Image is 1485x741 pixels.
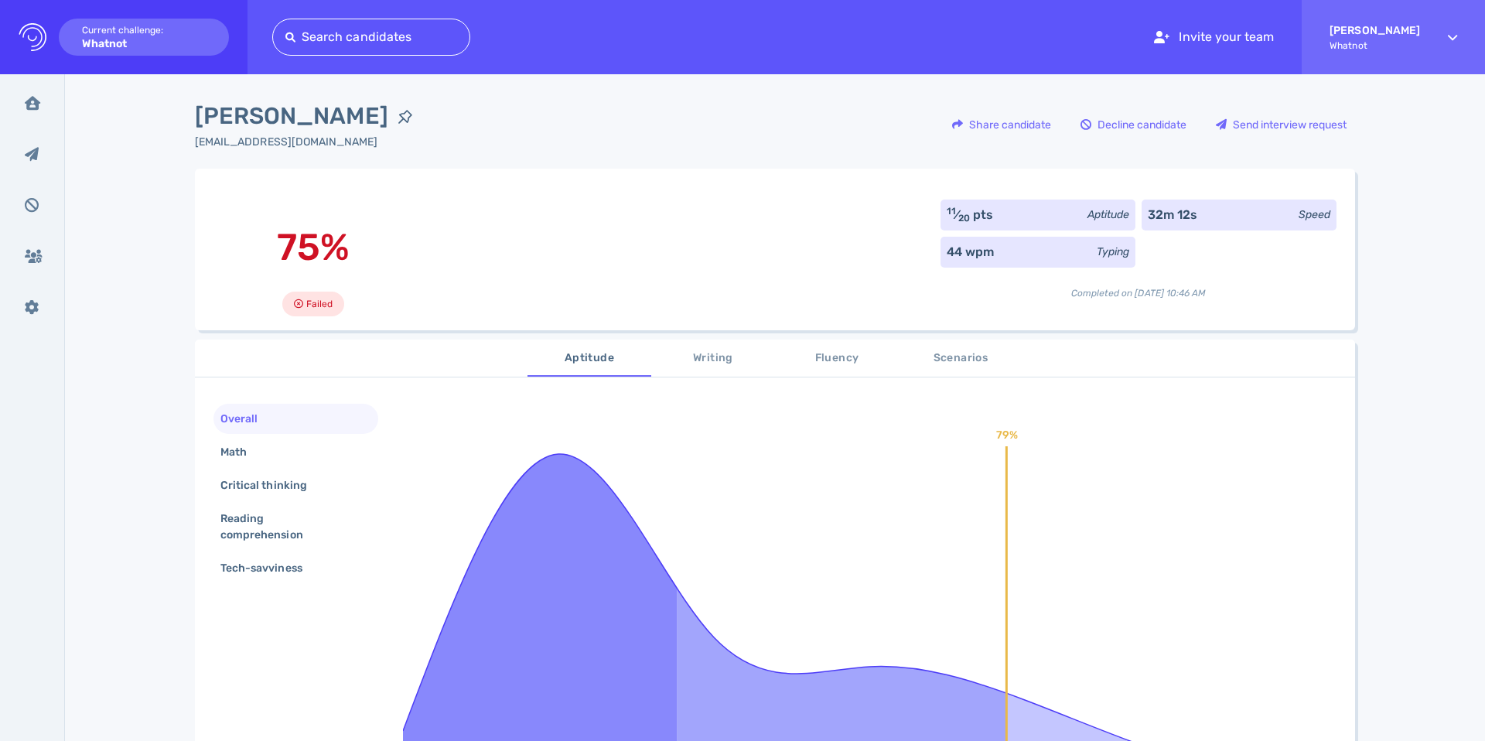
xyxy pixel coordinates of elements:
div: Overall [217,408,276,430]
div: Tech-savviness [217,557,321,579]
sub: 20 [958,213,970,224]
strong: [PERSON_NAME] [1330,24,1420,37]
text: 79% [995,429,1017,442]
button: Send interview request [1207,106,1355,143]
sup: 11 [947,206,956,217]
span: Scenarios [908,349,1013,368]
div: Reading comprehension [217,507,362,546]
div: Critical thinking [217,474,326,497]
div: Math [217,441,265,463]
button: Decline candidate [1072,106,1195,143]
div: Send interview request [1208,107,1354,142]
div: Aptitude [1087,207,1129,223]
span: Fluency [784,349,889,368]
span: Aptitude [537,349,642,368]
div: Typing [1097,244,1129,260]
div: Speed [1299,207,1330,223]
span: Failed [306,295,333,313]
div: 32m 12s [1148,206,1197,224]
div: Decline candidate [1073,107,1194,142]
div: Share candidate [944,107,1059,142]
span: Writing [661,349,766,368]
div: ⁄ pts [947,206,994,224]
div: Click to copy the email address [195,134,422,150]
span: [PERSON_NAME] [195,99,388,134]
div: Completed on [DATE] 10:46 AM [940,274,1336,300]
span: 75% [277,225,350,269]
button: Share candidate [944,106,1060,143]
div: 44 wpm [947,243,994,261]
span: Whatnot [1330,40,1420,51]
